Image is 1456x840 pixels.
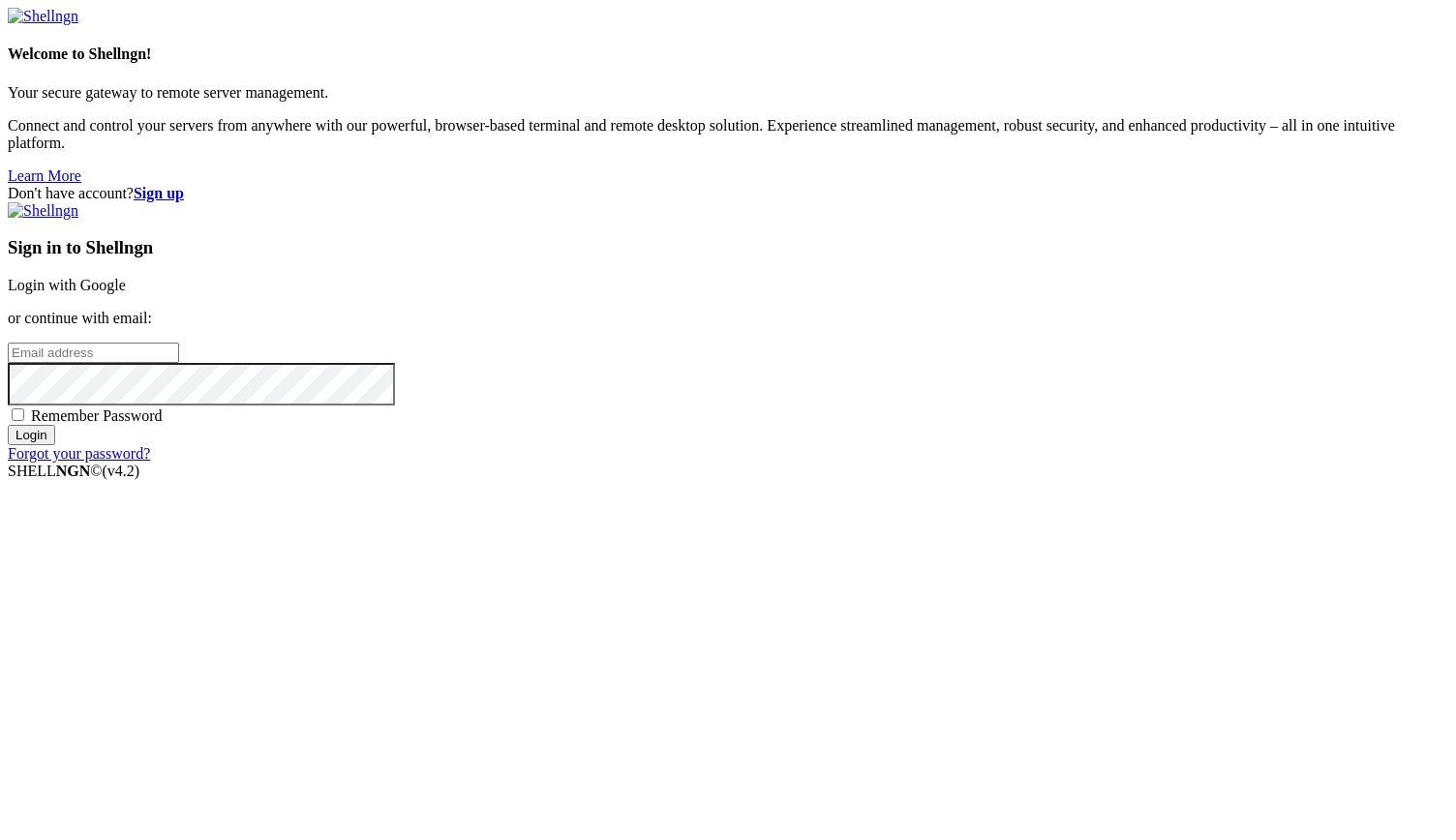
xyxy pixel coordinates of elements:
input: Login [8,425,55,445]
h4: Welcome to Shellngn! [8,45,1448,63]
img: Shellngn [8,8,78,25]
div: Don't have account? [8,185,1448,202]
b: NGN [56,463,91,479]
span: 4.2.0 [103,463,140,479]
a: Sign up [134,185,184,201]
span: Remember Password [31,407,163,424]
img: Shellngn [8,202,78,220]
a: Login with Google [8,277,126,293]
h3: Sign in to Shellngn [8,237,1448,258]
a: Learn More [8,167,81,184]
p: Your secure gateway to remote server management. [8,84,1448,102]
p: Connect and control your servers from anywhere with our powerful, browser-based terminal and remo... [8,117,1448,152]
span: SHELL © [8,463,139,479]
p: or continue with email: [8,310,1448,327]
input: Email address [8,343,179,363]
input: Remember Password [12,408,24,421]
a: Forgot your password? [8,445,150,462]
